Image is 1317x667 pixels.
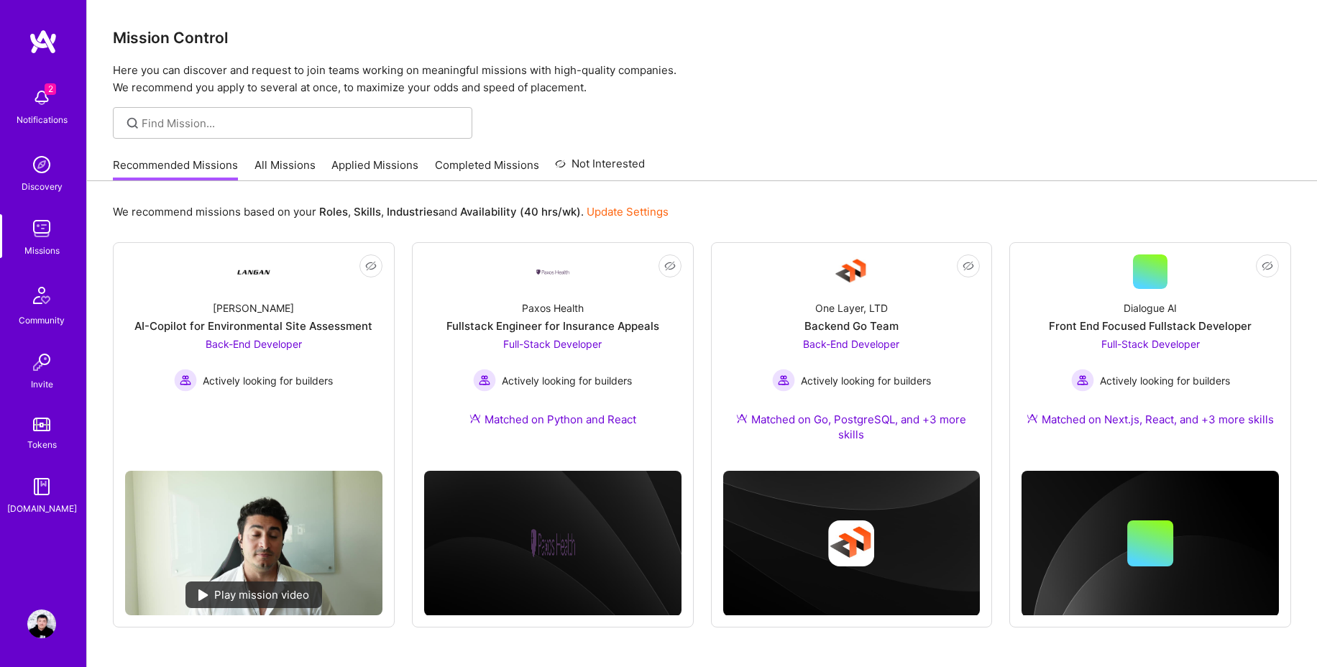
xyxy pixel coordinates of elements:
div: AI-Copilot for Environmental Site Assessment [134,318,372,333]
img: discovery [27,150,56,179]
img: cover [723,471,981,616]
b: Industries [387,205,439,218]
span: Full-Stack Developer [503,338,602,350]
img: Actively looking for builders [772,369,795,392]
img: Actively looking for builders [473,369,496,392]
p: We recommend missions based on your , , and . [113,204,669,219]
span: Actively looking for builders [203,373,333,388]
img: Company logo [828,520,874,566]
div: Tokens [27,437,57,452]
img: Company Logo [834,254,868,289]
span: Back-End Developer [803,338,899,350]
div: Matched on Next.js, React, and +3 more skills [1027,412,1274,427]
div: One Layer, LTD [815,300,888,316]
img: Ateam Purple Icon [1027,413,1038,424]
div: [PERSON_NAME] [213,300,294,316]
a: Company LogoOne Layer, LTDBackend Go TeamBack-End Developer Actively looking for buildersActively... [723,254,981,459]
img: Actively looking for builders [1071,369,1094,392]
a: Applied Missions [331,157,418,181]
span: Full-Stack Developer [1101,338,1200,350]
img: bell [27,83,56,112]
div: Discovery [22,179,63,194]
i: icon SearchGrey [124,115,141,132]
a: All Missions [254,157,316,181]
img: logo [29,29,58,55]
span: Back-End Developer [206,338,302,350]
div: Missions [24,243,60,258]
a: Company Logo[PERSON_NAME]AI-Copilot for Environmental Site AssessmentBack-End Developer Actively ... [125,254,382,459]
div: Backend Go Team [804,318,899,333]
div: Matched on Python and React [469,412,636,427]
a: User Avatar [24,609,60,638]
b: Skills [354,205,381,218]
img: play [198,589,208,601]
a: Recommended Missions [113,157,238,181]
img: Actively looking for builders [174,369,197,392]
img: Company logo [530,520,576,566]
i: icon EyeClosed [365,260,377,272]
img: teamwork [27,214,56,243]
div: Invite [31,377,53,392]
div: Notifications [17,112,68,127]
b: Availability (40 hrs/wk) [460,205,581,218]
span: 2 [45,83,56,95]
a: Company LogoPaxos HealthFullstack Engineer for Insurance AppealsFull-Stack Developer Actively loo... [424,254,682,444]
i: icon EyeClosed [963,260,974,272]
img: Invite [27,348,56,377]
div: Play mission video [185,581,322,608]
div: Paxos Health [522,300,584,316]
img: cover [424,471,682,616]
i: icon EyeClosed [1262,260,1273,272]
img: Company Logo [536,268,570,276]
img: guide book [27,472,56,501]
img: cover [1022,471,1279,617]
span: Actively looking for builders [801,373,931,388]
a: Not Interested [555,155,645,181]
span: Actively looking for builders [1100,373,1230,388]
img: Community [24,278,59,313]
div: Matched on Go, PostgreSQL, and +3 more skills [723,412,981,442]
img: tokens [33,418,50,431]
i: icon EyeClosed [664,260,676,272]
img: Ateam Purple Icon [469,413,481,424]
a: Update Settings [587,205,669,218]
a: Dialogue AIFront End Focused Fullstack DeveloperFull-Stack Developer Actively looking for builder... [1022,254,1279,444]
div: Community [19,313,65,328]
div: Front End Focused Fullstack Developer [1049,318,1252,333]
b: Roles [319,205,348,218]
div: [DOMAIN_NAME] [7,501,77,516]
input: Find Mission... [142,116,462,131]
h3: Mission Control [113,29,1291,47]
img: No Mission [125,471,382,615]
p: Here you can discover and request to join teams working on meaningful missions with high-quality ... [113,62,1291,96]
img: Company Logo [237,254,271,289]
img: Ateam Purple Icon [736,413,748,424]
div: Fullstack Engineer for Insurance Appeals [446,318,659,333]
a: Completed Missions [435,157,539,181]
div: Dialogue AI [1124,300,1177,316]
span: Actively looking for builders [502,373,632,388]
img: User Avatar [27,609,56,638]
